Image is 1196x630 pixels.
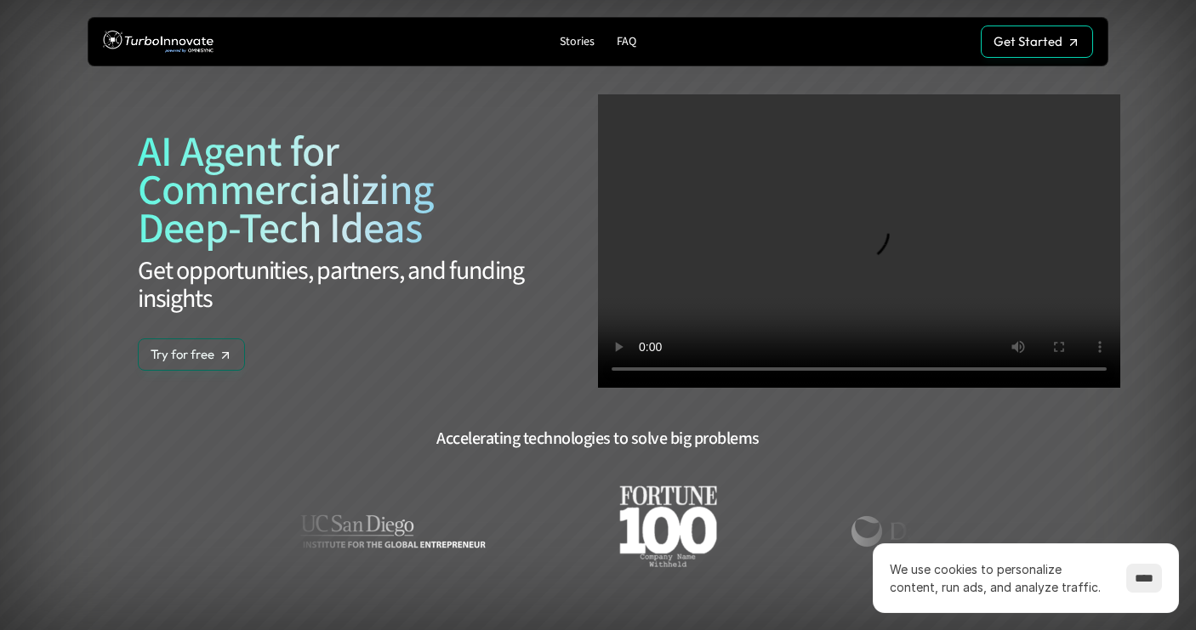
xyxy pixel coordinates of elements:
p: We use cookies to personalize content, run ads, and analyze traffic. [890,560,1109,596]
img: TurboInnovate Logo [103,26,214,58]
p: Stories [560,35,595,49]
a: Stories [553,31,601,54]
p: Get Started [994,34,1062,49]
a: FAQ [610,31,643,54]
p: FAQ [617,35,636,49]
a: Get Started [981,26,1093,58]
